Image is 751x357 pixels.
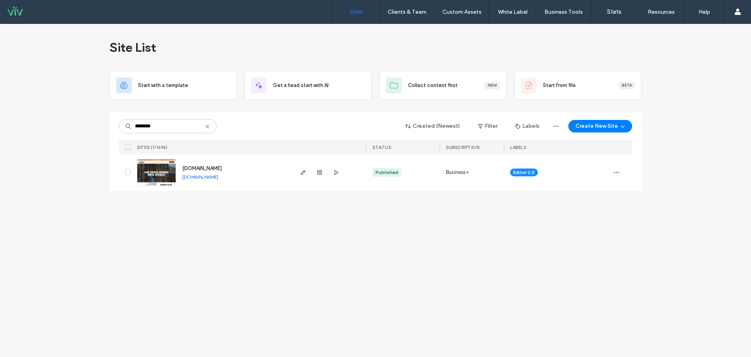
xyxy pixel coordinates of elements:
span: Site List [110,40,156,55]
span: SUBSCRIPTION [446,145,479,150]
div: Beta [619,82,635,89]
div: Start from fileBeta [514,71,641,100]
label: Help [699,9,710,15]
span: LABELS [510,145,526,150]
button: Labels [508,120,546,132]
a: [DOMAIN_NAME] [182,174,218,180]
span: Business+ [446,169,469,176]
span: SITES (1/1696) [137,145,167,150]
label: Resources [648,9,675,15]
label: Stats [607,8,622,15]
button: Created (Newest) [399,120,467,132]
div: Published [375,169,398,176]
div: Get a head start with AI [244,71,372,100]
span: Start with a template [138,82,188,89]
label: Custom Assets [442,9,482,15]
button: Filter [470,120,505,132]
span: Editor 2.0 [513,169,535,176]
span: STATUS [372,145,391,150]
button: Create New Site [568,120,632,132]
label: White Label [498,9,528,15]
a: [DOMAIN_NAME] [182,165,222,171]
div: New [485,82,500,89]
div: Collect content firstNew [379,71,507,100]
span: Start from file [543,82,576,89]
div: Start with a template [110,71,237,100]
span: Get a head start with AI [273,82,329,89]
label: Business Tools [544,9,583,15]
label: Sites [350,8,363,15]
span: Help [18,5,34,13]
label: Clients & Team [388,9,426,15]
span: Collect content first [408,82,458,89]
